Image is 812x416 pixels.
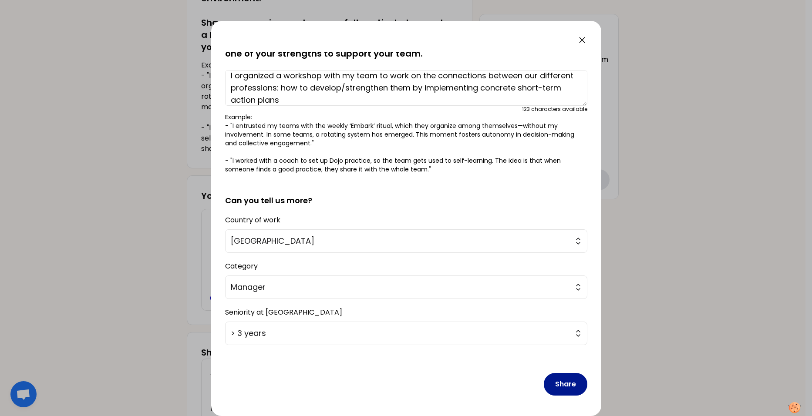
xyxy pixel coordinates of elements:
textarea: I organized a workshop with my team to work on the connections between our different professions:... [225,70,587,106]
button: Manager [225,275,587,299]
label: Country of work [225,215,280,225]
button: [GEOGRAPHIC_DATA] [225,229,587,253]
label: Seniority at [GEOGRAPHIC_DATA] [225,307,342,317]
span: [GEOGRAPHIC_DATA] [231,235,569,247]
h2: Can you tell us more? [225,181,587,207]
button: Share [544,373,587,396]
label: Category [225,261,258,271]
span: Manager [231,281,569,293]
div: 123 characters available [522,106,587,113]
button: > 3 years [225,322,587,345]
p: Example: - "I entrusted my teams with the weekly ‘Embark’ ritual, which they organize among thems... [225,113,587,174]
span: > 3 years [231,327,569,339]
